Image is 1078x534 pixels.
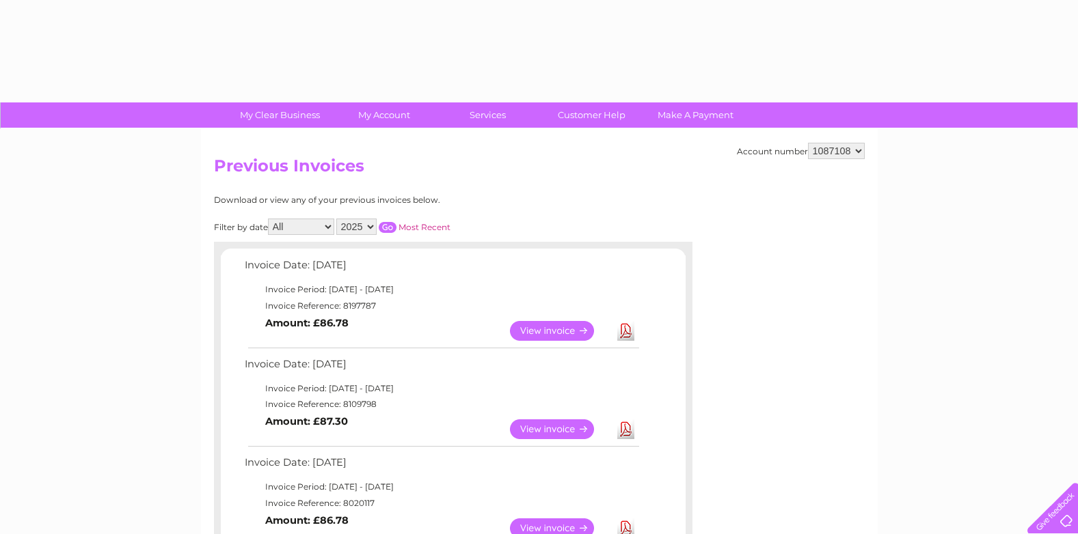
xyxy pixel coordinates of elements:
td: Invoice Period: [DATE] - [DATE] [241,380,641,397]
div: Download or view any of your previous invoices below. [214,195,573,205]
a: Make A Payment [639,102,752,128]
td: Invoice Period: [DATE] - [DATE] [241,281,641,298]
td: Invoice Date: [DATE] [241,256,641,281]
a: My Account [327,102,440,128]
b: Amount: £87.30 [265,415,348,427]
td: Invoice Reference: 8197787 [241,298,641,314]
a: View [510,419,610,439]
a: View [510,321,610,341]
div: Filter by date [214,219,573,235]
div: Account number [737,143,865,159]
td: Invoice Date: [DATE] [241,355,641,380]
td: Invoice Date: [DATE] [241,453,641,479]
a: Download [617,419,634,439]
td: Invoice Period: [DATE] - [DATE] [241,479,641,495]
a: Customer Help [535,102,648,128]
a: Download [617,321,634,341]
b: Amount: £86.78 [265,514,349,526]
td: Invoice Reference: 8109798 [241,396,641,412]
a: Services [431,102,544,128]
a: My Clear Business [224,102,336,128]
h2: Previous Invoices [214,156,865,182]
b: Amount: £86.78 [265,317,349,329]
a: Most Recent [399,222,450,232]
td: Invoice Reference: 8020117 [241,495,641,511]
